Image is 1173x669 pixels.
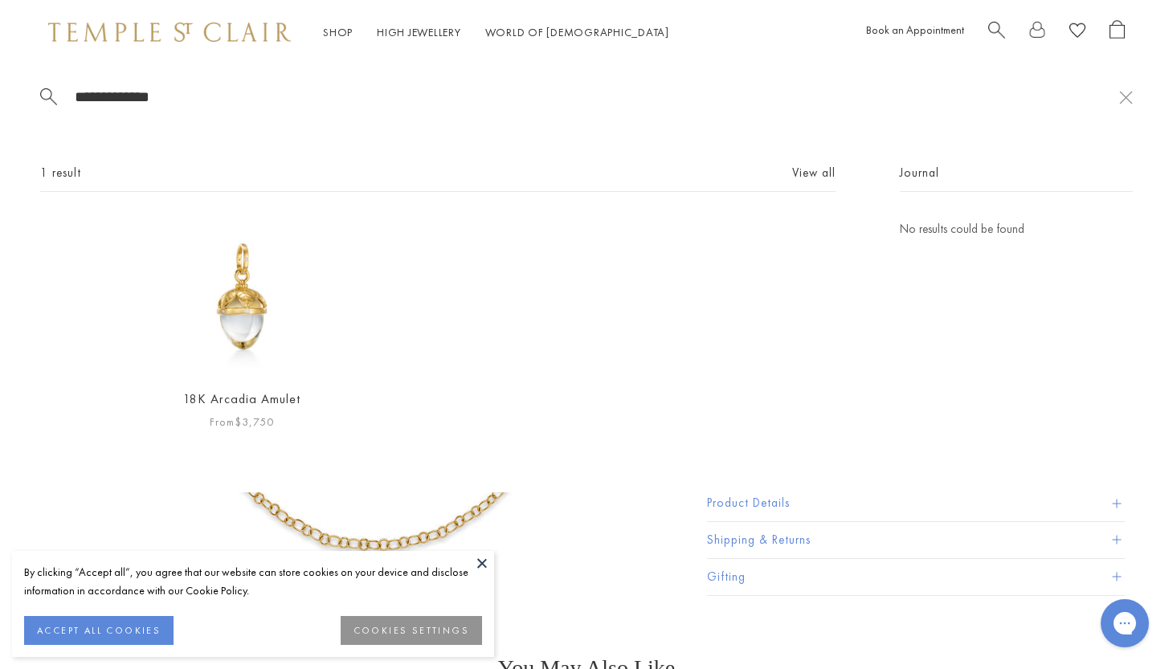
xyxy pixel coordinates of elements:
[164,219,320,375] img: P55826-E18ARC
[323,22,669,43] nav: Main navigation
[341,616,482,645] button: COOKIES SETTINGS
[1069,20,1085,45] a: View Wishlist
[1093,594,1157,653] iframe: Gorgias live chat messenger
[900,219,1133,239] p: No results could be found
[164,219,320,375] a: P55826-E11ARCP55826-E18ARC
[988,20,1005,45] a: Search
[24,563,482,600] div: By clicking “Accept all”, you agree that our website can store cookies on your device and disclos...
[40,163,81,183] span: 1 result
[1110,20,1125,45] a: Open Shopping Bag
[707,559,1125,595] button: Gifting
[377,25,461,39] a: High JewelleryHigh Jewellery
[485,25,669,39] a: World of [DEMOGRAPHIC_DATA]World of [DEMOGRAPHIC_DATA]
[707,485,1125,521] button: Product Details
[707,522,1125,558] button: Shipping & Returns
[24,616,174,645] button: ACCEPT ALL COOKIES
[866,22,964,37] a: Book an Appointment
[210,413,274,431] span: From
[792,164,836,182] a: View all
[323,25,353,39] a: ShopShop
[48,22,291,42] img: Temple St. Clair
[900,163,939,183] span: Journal
[235,414,274,429] span: $3,750
[183,390,300,407] a: 18K Arcadia Amulet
